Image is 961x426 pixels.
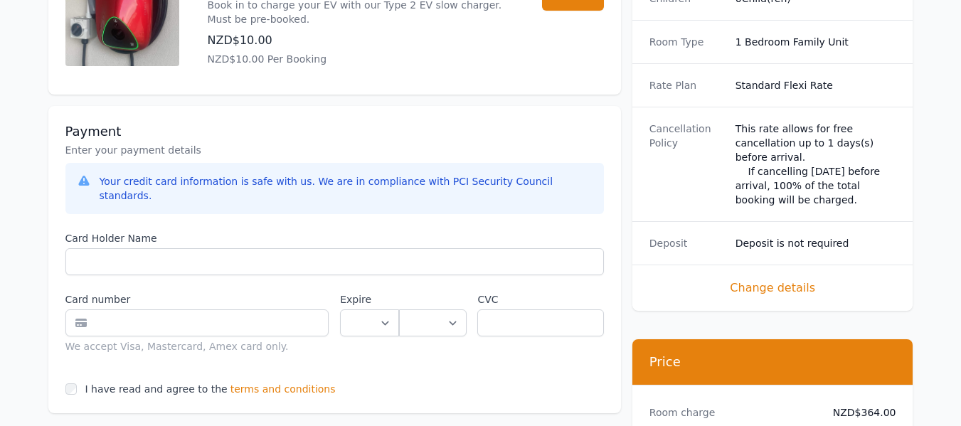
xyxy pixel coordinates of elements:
[649,279,896,297] span: Change details
[208,52,514,66] p: NZD$10.00 Per Booking
[649,353,896,371] h3: Price
[65,339,329,353] div: We accept Visa, Mastercard, Amex card only.
[65,231,604,245] label: Card Holder Name
[649,78,724,92] dt: Rate Plan
[736,78,896,92] dd: Standard Flexi Rate
[736,236,896,250] dd: Deposit is not required
[399,292,466,307] label: .
[65,123,604,140] h3: Payment
[65,292,329,307] label: Card number
[736,122,896,207] div: This rate allows for free cancellation up to 1 days(s) before arrival. If cancelling [DATE] befor...
[649,35,724,49] dt: Room Type
[736,35,896,49] dd: 1 Bedroom Family Unit
[822,405,896,420] dd: NZD$364.00
[65,143,604,157] p: Enter your payment details
[100,174,593,203] div: Your credit card information is safe with us. We are in compliance with PCI Security Council stan...
[477,292,603,307] label: CVC
[230,382,336,396] span: terms and conditions
[649,405,810,420] dt: Room charge
[649,122,724,207] dt: Cancellation Policy
[85,383,228,395] label: I have read and agree to the
[649,236,724,250] dt: Deposit
[208,32,514,49] p: NZD$10.00
[340,292,399,307] label: Expire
